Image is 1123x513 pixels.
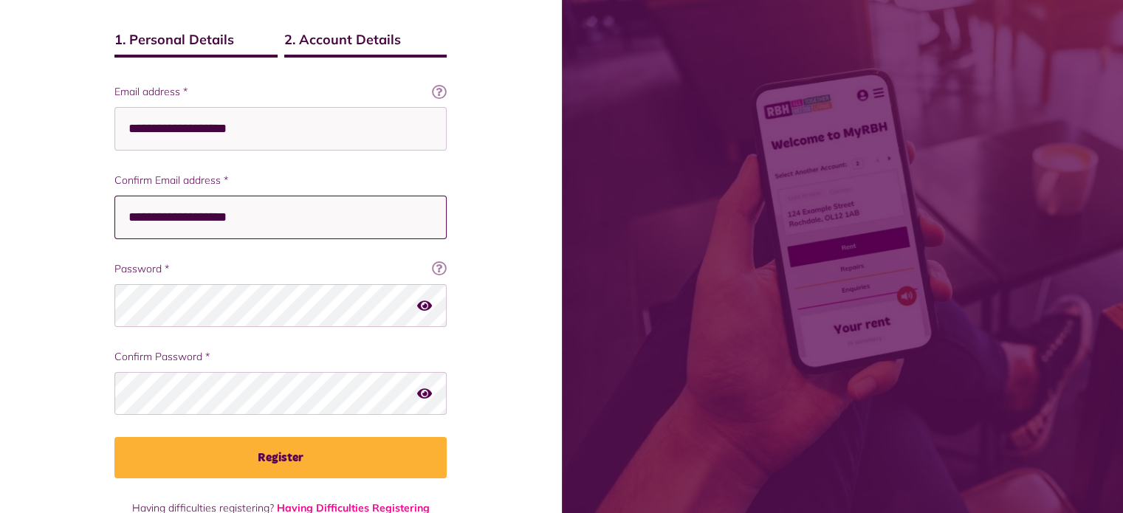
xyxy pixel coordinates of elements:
label: Email address * [114,84,447,100]
span: 2. Account Details [284,30,447,58]
label: Confirm Email address * [114,173,447,188]
span: 1. Personal Details [114,30,278,58]
label: Confirm Password * [114,349,447,365]
label: Password * [114,261,447,277]
button: Register [114,437,447,478]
